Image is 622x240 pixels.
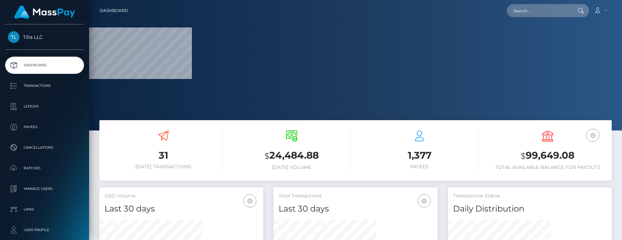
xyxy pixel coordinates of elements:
[5,160,84,177] a: Batches
[8,142,81,153] p: Cancellations
[233,164,351,170] h6: [DATE] Volume
[8,60,81,70] p: Dashboard
[8,101,81,112] p: Ledger
[8,184,81,194] p: Manage Users
[5,201,84,218] a: Links
[521,151,526,161] small: $
[279,193,432,199] h5: Total Transactions
[8,81,81,91] p: Transactions
[8,225,81,235] p: User Profile
[5,139,84,156] a: Cancellations
[100,3,128,18] a: Dashboard
[14,5,75,19] img: MassPay Logo
[5,57,84,74] a: Dashboard
[361,164,479,170] h6: Payees
[105,193,258,199] h5: USD Volume
[105,164,222,170] h6: [DATE] Transactions
[105,203,258,215] h4: Last 30 days
[489,149,607,163] h3: 99,649.08
[8,163,81,173] p: Batches
[361,149,479,162] h3: 1,377
[279,203,432,215] h4: Last 30 days
[5,180,84,197] a: Manage Users
[233,149,351,163] h3: 24,484.88
[265,151,269,161] small: $
[507,4,571,17] input: Search...
[8,122,81,132] p: Payees
[8,31,20,43] img: Tilia LLC
[489,164,607,170] h6: Total Available Balance for Payouts
[5,98,84,115] a: Ledger
[5,118,84,136] a: Payees
[5,77,84,94] a: Transactions
[5,221,84,239] a: User Profile
[105,149,222,162] h3: 31
[8,204,81,215] p: Links
[453,193,607,199] h5: Transactions Status
[453,203,607,215] h4: Daily Distribution
[5,34,84,40] span: Tilia LLC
